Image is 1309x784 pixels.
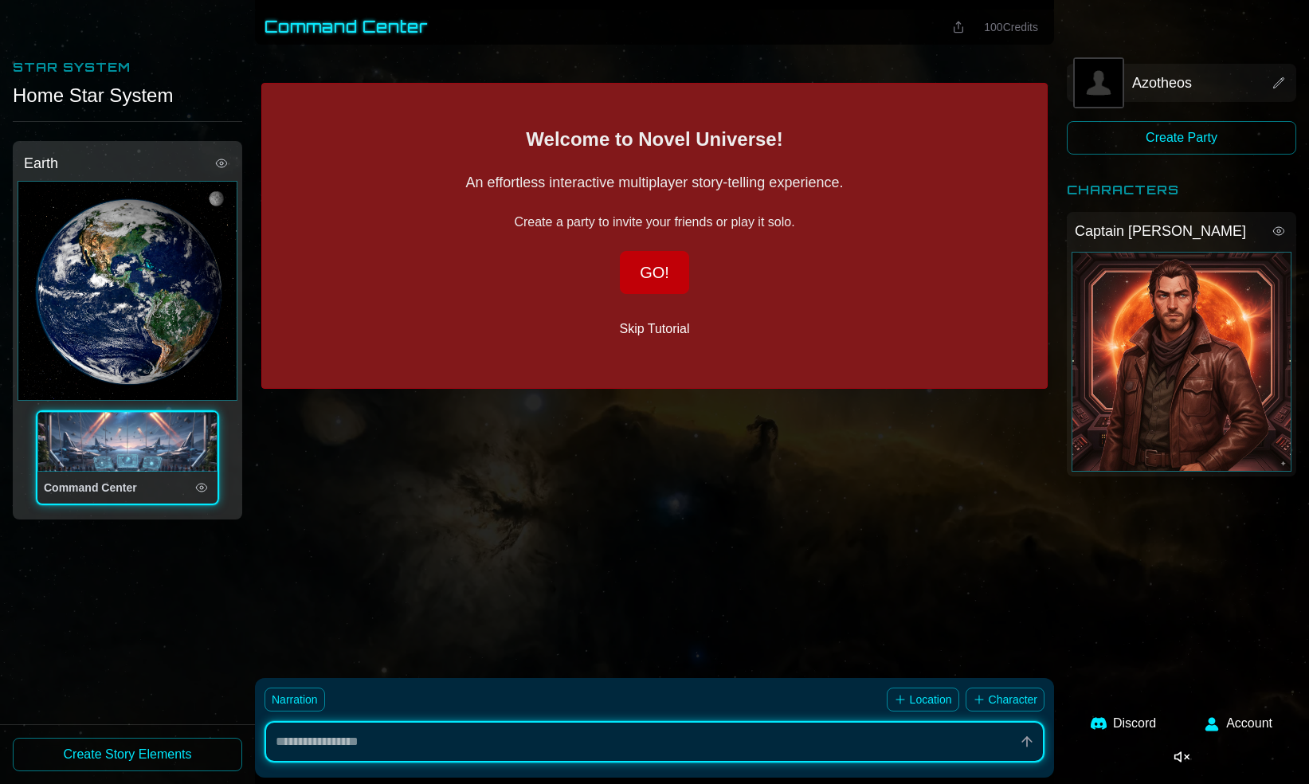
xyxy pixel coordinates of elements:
p: Create a party to invite your friends or play it solo. [514,213,794,232]
h1: Command Center [265,16,429,38]
button: Skip Tutorial [606,313,702,345]
button: Create Party [1067,121,1296,155]
div: Home Star System [13,83,242,108]
button: Location [887,688,959,711]
img: Azotheos [1075,59,1123,107]
div: Captain Markus [1072,252,1291,472]
button: Character [966,688,1044,711]
span: Earth [24,152,58,174]
div: Earth [18,181,237,401]
button: GO! [620,251,689,294]
button: Share this location [946,18,971,37]
button: View story element [1269,221,1288,241]
button: Narration [265,688,325,711]
button: View location [192,478,211,497]
button: 100Credits [978,16,1044,38]
button: View story element [1269,73,1288,92]
span: Command Center [44,481,137,494]
button: Edit image [1075,59,1123,107]
button: Account [1194,704,1282,743]
span: 100 Credits [984,21,1038,33]
h1: Welcome to Novel Universe! [526,127,782,152]
img: User [1204,715,1220,731]
div: Command Center [37,412,218,472]
span: Azotheos [1132,72,1192,94]
button: View story element [212,154,231,173]
h2: Characters [1067,180,1296,199]
img: Discord [1091,715,1107,731]
h2: Star System [13,57,242,76]
span: Captain [PERSON_NAME] [1075,220,1246,242]
h2: An effortless interactive multiplayer story-telling experience. [466,171,844,194]
button: Enable music [1161,743,1202,771]
button: Create Story Elements [13,738,242,771]
a: Discord [1081,704,1166,743]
